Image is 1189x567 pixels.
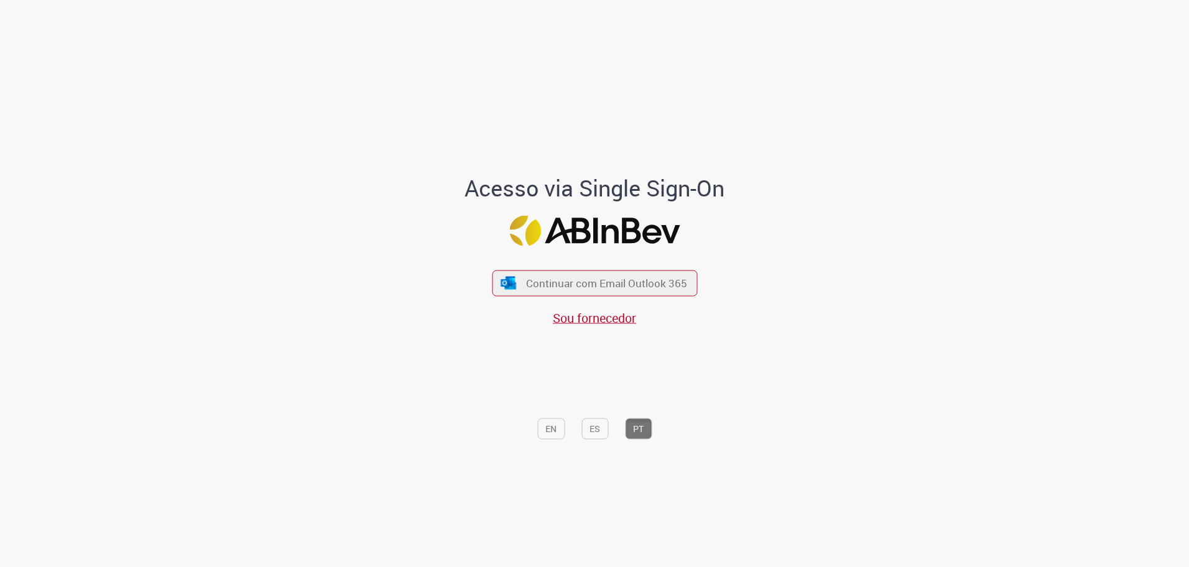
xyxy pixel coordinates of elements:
button: PT [625,418,652,440]
button: ícone Azure/Microsoft 360 Continuar com Email Outlook 365 [492,270,697,296]
h1: Acesso via Single Sign-On [422,176,767,201]
a: Sou fornecedor [553,309,636,326]
img: Logo ABInBev [509,216,680,246]
span: Continuar com Email Outlook 365 [526,276,687,290]
button: EN [537,418,565,440]
button: ES [581,418,608,440]
img: ícone Azure/Microsoft 360 [500,276,517,289]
